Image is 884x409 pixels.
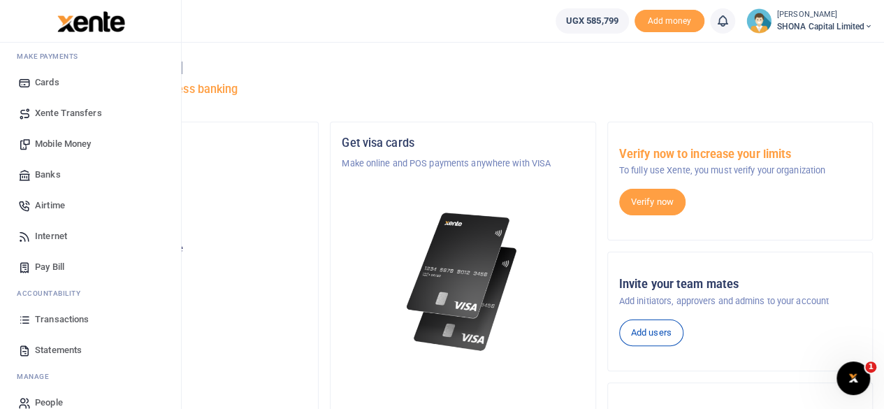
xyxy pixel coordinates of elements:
[24,371,50,382] span: anage
[11,282,170,304] li: Ac
[619,294,861,308] p: Add initiators, approvers and admins to your account
[65,259,307,273] h5: UGX 585,799
[11,159,170,190] a: Banks
[556,8,629,34] a: UGX 585,799
[550,8,635,34] li: Wallet ballance
[619,189,686,215] a: Verify now
[619,148,861,162] h5: Verify now to increase your limits
[65,136,307,150] h5: Organization
[35,343,82,357] span: Statements
[342,136,584,150] h5: Get visa cards
[65,190,307,204] h5: Account
[35,76,59,89] span: Cards
[11,252,170,282] a: Pay Bill
[35,106,102,120] span: Xente Transfers
[53,82,873,96] h5: Welcome to better business banking
[35,229,67,243] span: Internet
[746,8,873,34] a: profile-user [PERSON_NAME] SHONA Capital Limited
[619,320,683,346] a: Add users
[777,9,873,21] small: [PERSON_NAME]
[635,10,704,33] span: Add money
[11,67,170,98] a: Cards
[65,157,307,171] p: SHONA GROUP
[342,157,584,171] p: Make online and POS payments anywhere with VISA
[619,164,861,178] p: To fully use Xente, you must verify your organization
[11,335,170,366] a: Statements
[56,15,125,26] a: logo-small logo-large logo-large
[635,15,704,25] a: Add money
[865,361,876,373] span: 1
[65,211,307,225] p: SHONA Capital Limited
[35,137,91,151] span: Mobile Money
[65,242,307,256] p: Your current account balance
[403,204,523,360] img: xente-_physical_cards.png
[27,288,80,299] span: countability
[635,10,704,33] li: Toup your wallet
[566,14,618,28] span: UGX 585,799
[11,45,170,67] li: M
[11,98,170,129] a: Xente Transfers
[24,51,78,62] span: ake Payments
[11,190,170,221] a: Airtime
[11,366,170,387] li: M
[35,199,65,213] span: Airtime
[35,313,89,327] span: Transactions
[619,278,861,292] h5: Invite your team mates
[35,168,61,182] span: Banks
[11,129,170,159] a: Mobile Money
[11,304,170,335] a: Transactions
[53,60,873,76] h4: Hello [PERSON_NAME]
[746,8,771,34] img: profile-user
[35,260,64,274] span: Pay Bill
[777,20,873,33] span: SHONA Capital Limited
[836,361,870,395] iframe: Intercom live chat
[57,11,125,32] img: logo-large
[11,221,170,252] a: Internet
